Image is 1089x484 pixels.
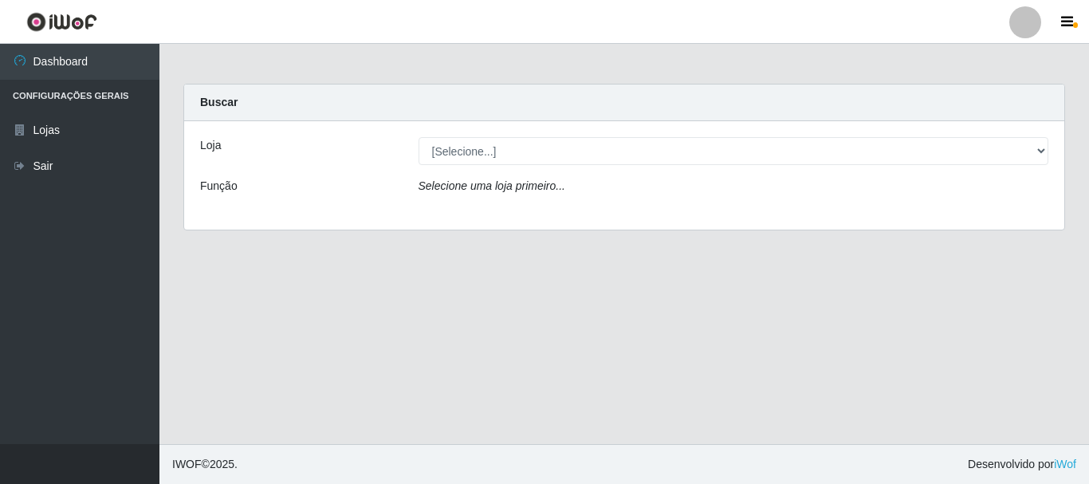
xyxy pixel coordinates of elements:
span: Desenvolvido por [968,456,1076,473]
label: Função [200,178,238,195]
strong: Buscar [200,96,238,108]
span: IWOF [172,458,202,470]
img: CoreUI Logo [26,12,97,32]
span: © 2025 . [172,456,238,473]
a: iWof [1054,458,1076,470]
label: Loja [200,137,221,154]
i: Selecione uma loja primeiro... [419,179,565,192]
